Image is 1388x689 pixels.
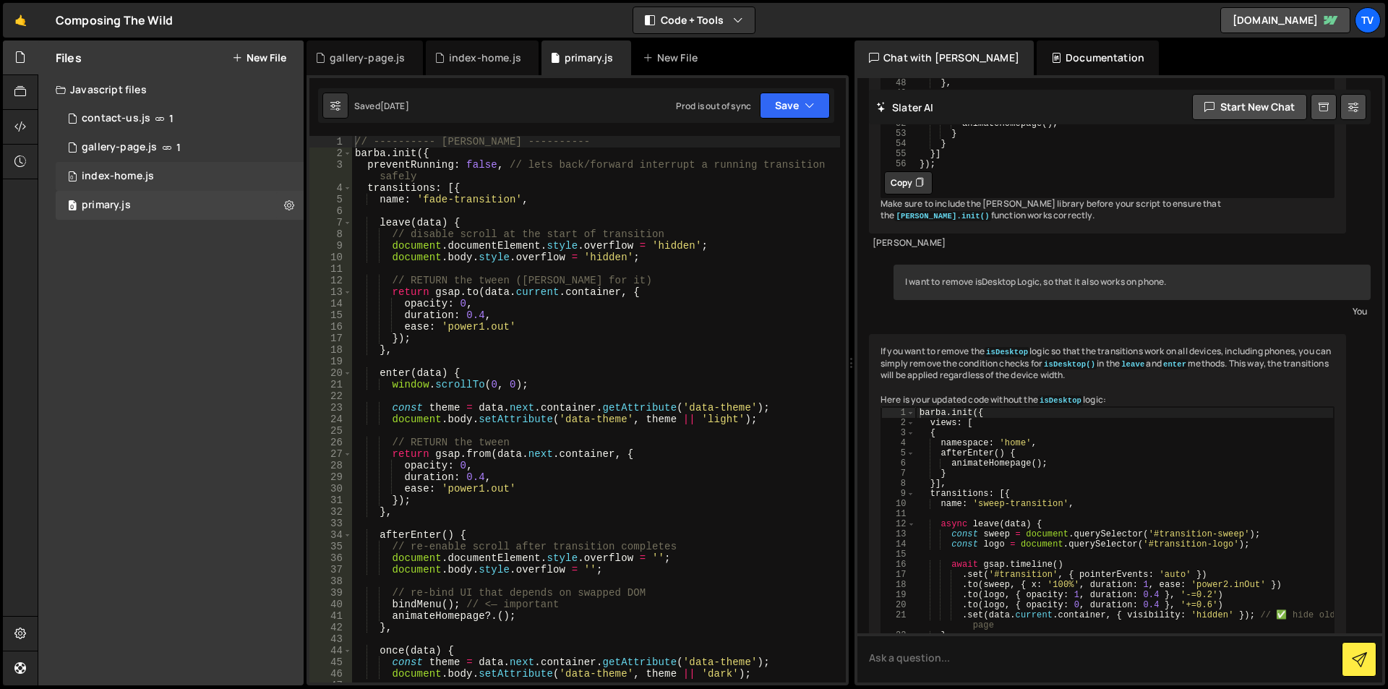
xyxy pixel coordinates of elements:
[309,390,352,402] div: 22
[1120,359,1146,369] code: leave
[309,217,352,228] div: 7
[676,100,751,112] div: Prod is out of sync
[309,252,352,263] div: 10
[854,40,1034,75] div: Chat with [PERSON_NAME]
[82,170,154,183] div: index-home.js
[309,367,352,379] div: 20
[330,51,405,65] div: gallery-page.js
[882,630,915,641] div: 22
[309,599,352,610] div: 40
[309,425,352,437] div: 25
[882,78,915,88] div: 48
[309,564,352,575] div: 37
[882,418,915,428] div: 2
[380,100,409,112] div: [DATE]
[169,113,173,124] span: 1
[56,50,82,66] h2: Files
[309,275,352,286] div: 12
[68,201,77,213] span: 0
[309,263,352,275] div: 11
[309,298,352,309] div: 14
[176,142,181,153] span: 1
[309,460,352,471] div: 28
[882,590,915,600] div: 19
[894,265,1371,300] div: I want to remove isDesktop Logic, so that it also works on phone.
[309,529,352,541] div: 34
[882,529,915,539] div: 13
[309,541,352,552] div: 35
[897,304,1367,319] div: You
[873,237,1342,249] div: [PERSON_NAME]
[309,668,352,680] div: 46
[309,228,352,240] div: 8
[882,149,915,159] div: 55
[309,437,352,448] div: 26
[643,51,703,65] div: New File
[309,205,352,217] div: 6
[56,12,173,29] div: Composing The Wild
[882,159,915,169] div: 56
[1355,7,1381,33] a: TV
[882,139,915,149] div: 54
[882,519,915,529] div: 12
[82,112,150,125] div: contact-us.js
[882,428,915,438] div: 3
[309,147,352,159] div: 2
[56,162,304,191] div: 15558/41188.js
[309,518,352,529] div: 33
[309,159,352,182] div: 3
[882,458,915,468] div: 6
[882,448,915,458] div: 5
[68,172,77,184] span: 0
[882,509,915,519] div: 11
[565,51,614,65] div: primary.js
[882,570,915,580] div: 17
[309,194,352,205] div: 5
[82,141,157,154] div: gallery-page.js
[882,129,915,139] div: 53
[309,552,352,564] div: 36
[56,133,304,162] div: 15558/44600.js
[882,600,915,610] div: 20
[1042,359,1097,369] code: isDesktop()
[882,549,915,560] div: 15
[1220,7,1350,33] a: [DOMAIN_NAME]
[1038,395,1083,406] code: isDesktop
[1037,40,1159,75] div: Documentation
[882,479,915,489] div: 8
[309,333,352,344] div: 17
[1192,94,1307,120] button: Start new chat
[309,483,352,495] div: 30
[82,199,131,212] div: primary.js
[309,136,352,147] div: 1
[309,286,352,298] div: 13
[309,240,352,252] div: 9
[882,468,915,479] div: 7
[309,182,352,194] div: 4
[309,633,352,645] div: 43
[884,171,933,194] button: Copy
[309,495,352,506] div: 31
[882,560,915,570] div: 16
[309,656,352,668] div: 45
[38,75,304,104] div: Javascript files
[309,402,352,414] div: 23
[309,506,352,518] div: 32
[309,344,352,356] div: 18
[1162,359,1188,369] code: enter
[894,211,990,221] code: [PERSON_NAME].init()
[309,448,352,460] div: 27
[760,93,830,119] button: Save
[56,191,304,220] div: 15558/41212.js
[882,88,915,98] div: 49
[985,347,1029,357] code: isDesktop
[876,100,934,114] h2: Slater AI
[56,104,304,133] div: 15558/41560.js
[3,3,38,38] a: 🤙
[882,539,915,549] div: 14
[882,489,915,499] div: 9
[309,309,352,321] div: 15
[882,580,915,590] div: 18
[882,499,915,509] div: 10
[309,356,352,367] div: 19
